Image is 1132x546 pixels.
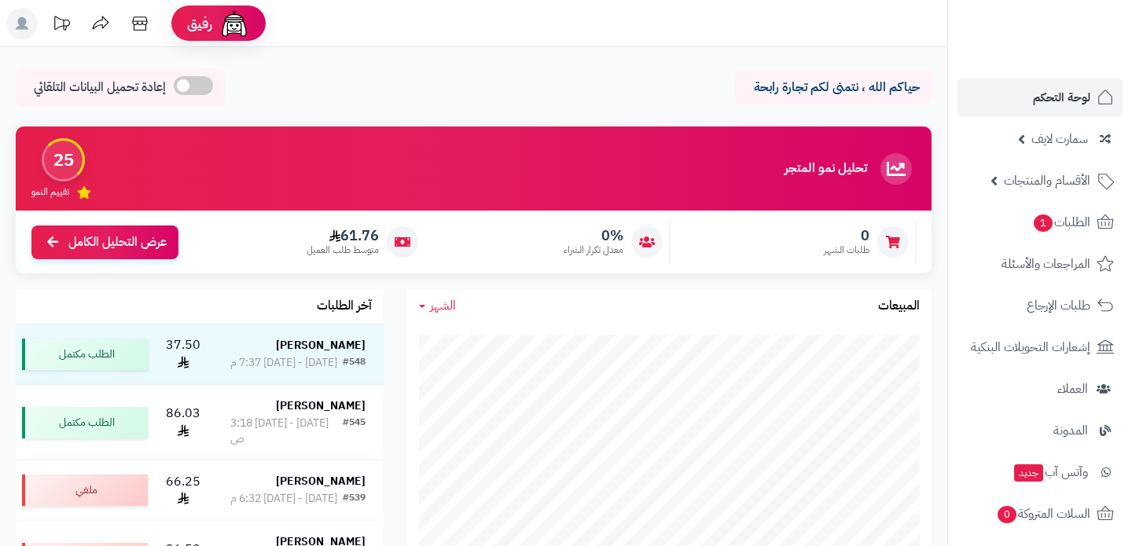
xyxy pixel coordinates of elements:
a: الطلبات1 [957,203,1123,241]
p: حياكم الله ، نتمنى لكم تجارة رابحة [747,79,920,97]
h3: تحليل نمو المتجر [785,162,867,176]
a: طلبات الإرجاع [957,287,1123,324]
div: #545 [343,416,366,447]
span: رفيق [187,14,212,33]
span: طلبات الشهر [824,244,869,257]
span: لوحة التحكم [1033,86,1090,108]
div: الطلب مكتمل [22,339,148,370]
strong: [PERSON_NAME] [276,337,366,354]
span: تقييم النمو [31,185,69,199]
a: إشعارات التحويلات البنكية [957,328,1123,366]
a: المدونة [957,412,1123,449]
h3: آخر الطلبات [317,299,372,313]
span: 0 [998,506,1016,523]
a: العملاء [957,370,1123,408]
span: السلات المتروكة [996,503,1090,525]
a: وآتس آبجديد [957,453,1123,491]
td: 86.03 [154,386,212,460]
a: عرض التحليل الكامل [31,225,178,259]
div: #539 [343,491,366,507]
span: الطلبات [1032,211,1090,233]
a: الشهر [419,297,456,315]
span: 1 [1034,214,1053,232]
a: تحديثات المنصة [42,8,81,43]
a: السلات المتروكة0 [957,495,1123,533]
div: [DATE] - [DATE] 3:18 ص [230,416,343,447]
span: إشعارات التحويلات البنكية [971,336,1090,358]
div: [DATE] - [DATE] 6:32 م [230,491,337,507]
span: الأقسام والمنتجات [1004,170,1090,192]
strong: [PERSON_NAME] [276,473,366,489]
h3: المبيعات [878,299,920,313]
span: متوسط طلب العميل [307,244,379,257]
span: 0% [564,227,623,244]
td: 37.50 [154,324,212,385]
span: 0 [824,227,869,244]
span: 61.76 [307,227,379,244]
div: #548 [343,355,366,371]
span: الشهر [430,296,456,315]
span: معدل تكرار الشراء [564,244,623,257]
div: ملغي [22,475,148,506]
div: [DATE] - [DATE] 7:37 م [230,355,337,371]
span: العملاء [1057,378,1088,400]
a: المراجعات والأسئلة [957,245,1123,283]
div: الطلب مكتمل [22,407,148,438]
span: المراجعات والأسئلة [1002,253,1090,275]
td: 66.25 [154,460,212,522]
span: وآتس آب [1013,461,1088,483]
img: ai-face.png [219,8,250,39]
strong: [PERSON_NAME] [276,398,366,414]
span: عرض التحليل الكامل [68,233,167,251]
span: جديد [1014,464,1043,482]
span: إعادة تحميل البيانات التلقائي [34,79,166,97]
span: طلبات الإرجاع [1027,295,1090,317]
span: المدونة [1053,420,1088,442]
a: لوحة التحكم [957,79,1123,116]
span: سمارت لايف [1031,128,1088,150]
